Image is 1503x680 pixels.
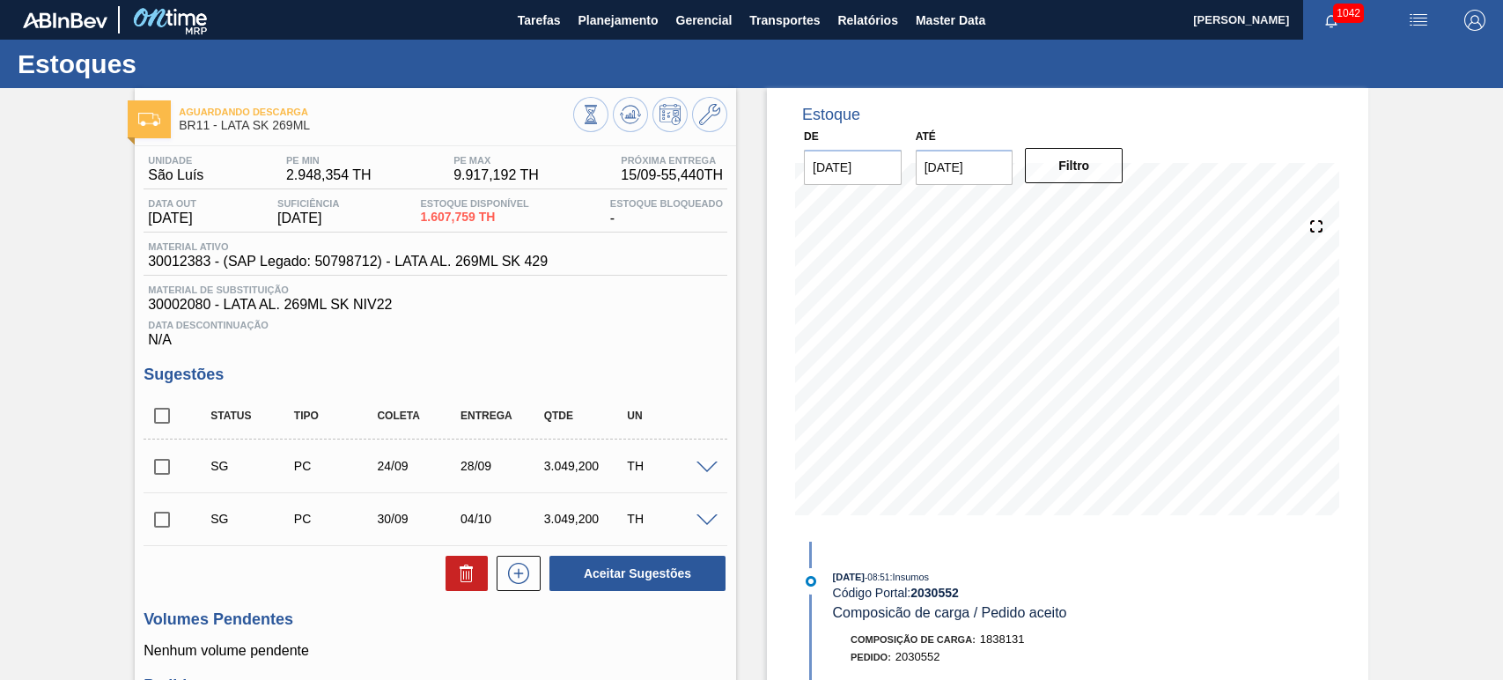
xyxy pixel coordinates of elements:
div: 24/09/2025 [372,459,464,473]
div: 28/09/2025 [456,459,548,473]
span: Unidade [148,155,203,166]
img: TNhmsLtSVTkK8tSr43FrP2fwEKptu5GPRR3wAAAABJRU5ErkJggg== [23,12,107,28]
span: Composicão de carga / Pedido aceito [833,605,1067,620]
h3: Sugestões [144,366,727,384]
span: [DATE] [833,572,865,582]
button: Filtro [1025,148,1123,183]
span: São Luís [148,167,203,183]
div: 3.049,200 [540,459,631,473]
button: Programar Estoque [652,97,688,132]
div: N/A [144,313,727,348]
span: [DATE] [277,211,339,226]
div: Tipo [290,410,381,422]
div: Qtde [540,410,631,422]
span: Pedido : [851,652,891,662]
div: Código Portal: [833,586,1251,600]
input: dd/mm/yyyy [804,150,902,185]
span: Composição de Carga : [851,634,976,645]
span: Estoque Disponível [420,198,528,209]
div: Coleta [372,410,464,422]
div: 30/09/2025 [372,512,464,526]
div: Aceitar Sugestões [541,554,727,593]
div: Sugestão Criada [206,459,298,473]
div: UN [623,410,714,422]
span: BR11 - LATA SK 269ML [179,119,573,132]
span: PE MIN [286,155,372,166]
span: Tarefas [518,10,561,31]
div: 3.049,200 [540,512,631,526]
label: Até [916,130,936,143]
span: 2030552 [895,650,940,663]
img: Logout [1464,10,1485,31]
h1: Estoques [18,54,330,74]
div: - [606,198,727,226]
span: Master Data [916,10,985,31]
span: 2.948,354 TH [286,167,372,183]
span: 1838131 [980,632,1025,646]
span: Material ativo [148,241,548,252]
span: Gerencial [676,10,733,31]
button: Visão Geral dos Estoques [573,97,608,132]
span: Relatórios [837,10,897,31]
span: 1.607,759 TH [420,211,528,224]
span: : Insumos [889,572,929,582]
div: Estoque [802,106,860,124]
span: Material de Substituição [148,285,723,295]
button: Aceitar Sugestões [549,556,726,591]
input: dd/mm/yyyy [916,150,1013,185]
span: Data out [148,198,196,209]
span: Data Descontinuação [148,320,723,330]
span: 9.917,192 TH [453,167,539,183]
div: Entrega [456,410,548,422]
span: 15/09 - 55,440 TH [621,167,723,183]
span: 30002080 - LATA AL. 269ML SK NIV22 [148,297,723,313]
span: Transportes [749,10,820,31]
div: Pedido de Compra [290,459,381,473]
div: Status [206,410,298,422]
span: Estoque Bloqueado [610,198,723,209]
button: Atualizar Gráfico [613,97,648,132]
img: userActions [1408,10,1429,31]
span: 1042 [1333,4,1364,23]
div: 04/10/2025 [456,512,548,526]
label: De [804,130,819,143]
span: Planejamento [578,10,658,31]
p: Nenhum volume pendente [144,643,727,659]
span: 30012383 - (SAP Legado: 50798712) - LATA AL. 269ML SK 429 [148,254,548,270]
strong: 2030552 [910,586,959,600]
div: Pedido de Compra [290,512,381,526]
span: Próxima Entrega [621,155,723,166]
span: Suficiência [277,198,339,209]
div: Nova sugestão [488,556,541,591]
span: Aguardando Descarga [179,107,573,117]
img: atual [806,576,816,587]
span: PE MAX [453,155,539,166]
div: TH [623,459,714,473]
div: Excluir Sugestões [437,556,488,591]
div: TH [623,512,714,526]
span: - 08:51 [865,573,889,582]
button: Ir ao Master Data / Geral [692,97,727,132]
span: [DATE] [148,211,196,226]
h3: Volumes Pendentes [144,610,727,629]
img: Ícone [138,113,160,126]
button: Notificações [1303,8,1359,33]
div: Sugestão Criada [206,512,298,526]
